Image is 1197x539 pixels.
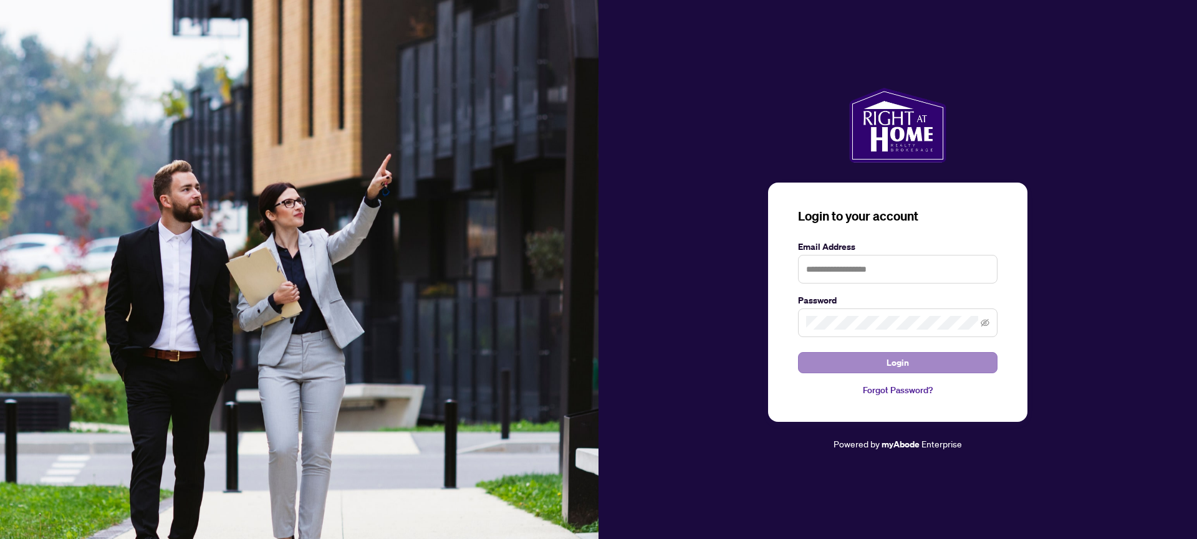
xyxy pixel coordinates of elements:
[798,352,997,373] button: Login
[798,207,997,225] h3: Login to your account
[882,437,920,451] a: myAbode
[849,88,946,163] img: ma-logo
[887,353,909,373] span: Login
[981,318,989,327] span: eye-invisible
[798,240,997,254] label: Email Address
[921,438,962,449] span: Enterprise
[798,293,997,307] label: Password
[834,438,880,449] span: Powered by
[798,383,997,397] a: Forgot Password?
